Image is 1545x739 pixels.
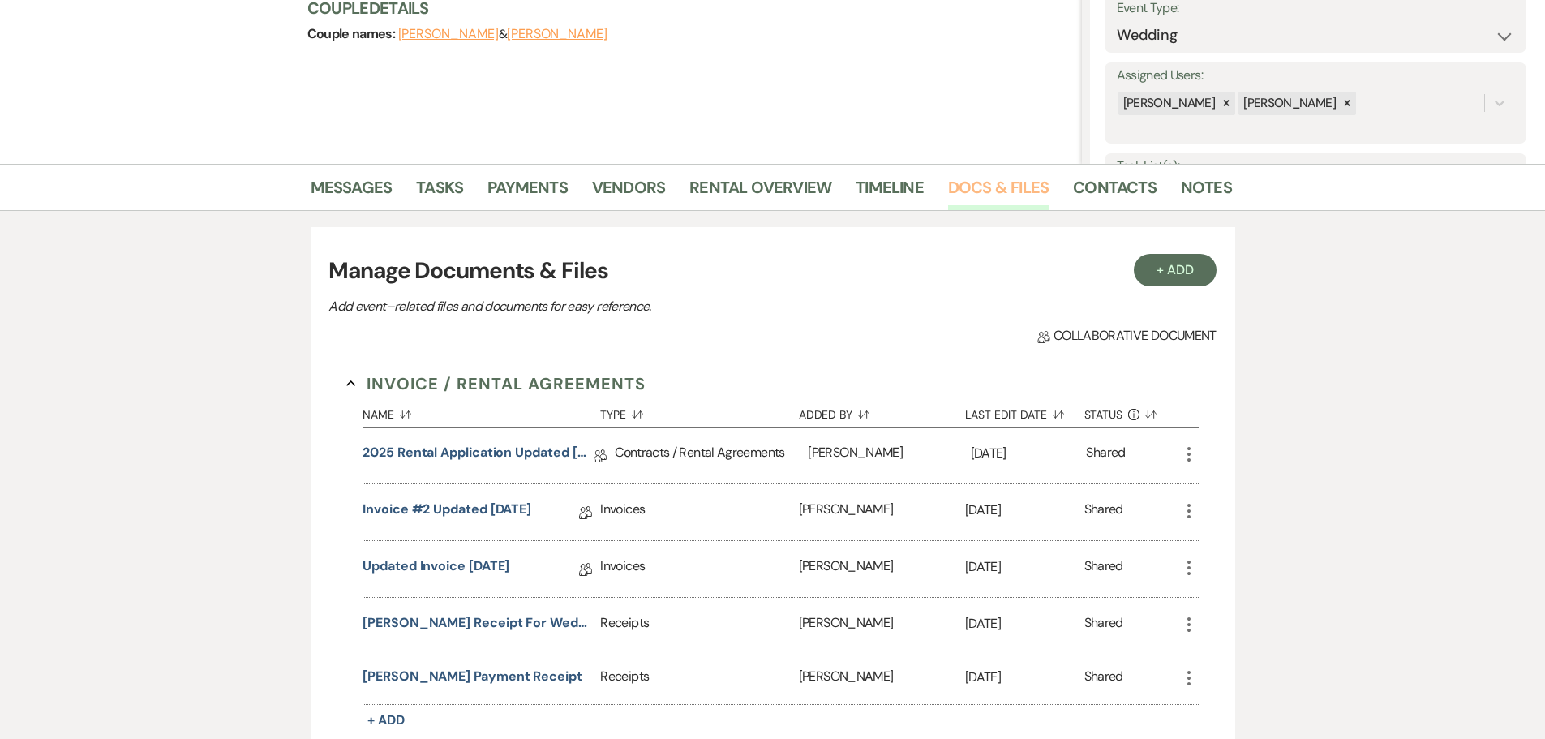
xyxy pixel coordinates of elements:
[1084,396,1179,427] button: Status
[600,651,798,704] div: Receipts
[1037,326,1216,346] span: Collaborative document
[965,613,1084,634] p: [DATE]
[1238,92,1338,115] div: [PERSON_NAME]
[600,598,798,651] div: Receipts
[1181,174,1232,210] a: Notes
[799,651,965,704] div: [PERSON_NAME]
[1117,155,1514,178] label: Task List(s):
[307,25,398,42] span: Couple names:
[799,598,965,651] div: [PERSON_NAME]
[965,500,1084,521] p: [DATE]
[799,484,965,540] div: [PERSON_NAME]
[1086,443,1125,468] div: Shared
[328,254,1216,288] h3: Manage Documents & Files
[799,541,965,597] div: [PERSON_NAME]
[689,174,831,210] a: Rental Overview
[1134,254,1217,286] button: + Add
[592,174,665,210] a: Vendors
[808,428,970,483] div: [PERSON_NAME]
[363,613,594,633] button: [PERSON_NAME] Receipt for Wedding Deposit for [DATE]
[965,556,1084,578] p: [DATE]
[346,372,646,396] button: Invoice / Rental Agreements
[965,396,1084,427] button: Last Edit Date
[1084,500,1123,525] div: Shared
[1084,556,1123,582] div: Shared
[398,26,607,42] span: &
[363,709,410,732] button: + Add
[363,396,600,427] button: Name
[948,174,1049,210] a: Docs & Files
[600,396,798,427] button: Type
[600,541,798,597] div: Invoices
[971,443,1087,464] p: [DATE]
[363,667,582,686] button: [PERSON_NAME] Payment Receipt
[965,667,1084,688] p: [DATE]
[615,428,808,483] div: Contracts / Rental Agreements
[416,174,463,210] a: Tasks
[1118,92,1218,115] div: [PERSON_NAME]
[856,174,924,210] a: Timeline
[398,28,499,41] button: [PERSON_NAME]
[363,556,509,582] a: Updated Invoice [DATE]
[799,396,965,427] button: Added By
[1117,64,1514,88] label: Assigned Users:
[367,711,405,728] span: + Add
[507,28,607,41] button: [PERSON_NAME]
[1084,409,1123,420] span: Status
[487,174,568,210] a: Payments
[363,500,531,525] a: Invoice #2 Updated [DATE]
[1084,667,1123,689] div: Shared
[311,174,393,210] a: Messages
[600,484,798,540] div: Invoices
[363,443,594,468] a: 2025 Rental Application Updated [DATE]
[328,296,896,317] p: Add event–related files and documents for easy reference.
[1073,174,1157,210] a: Contacts
[1084,613,1123,635] div: Shared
